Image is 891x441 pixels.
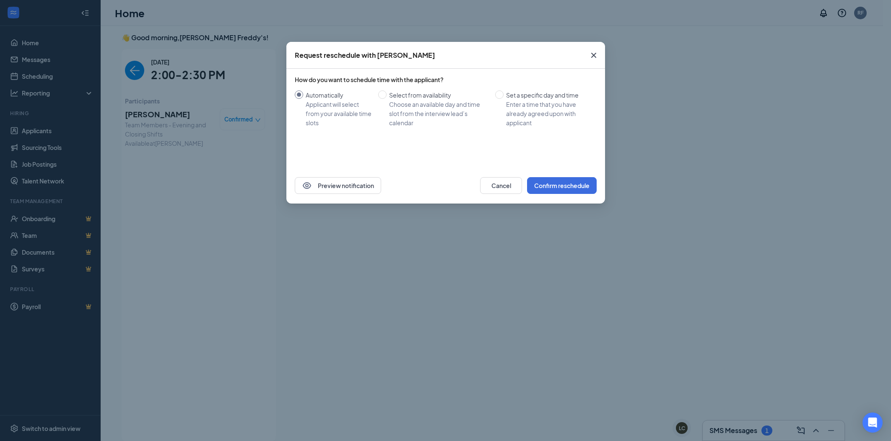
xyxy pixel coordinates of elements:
[862,413,883,433] div: Open Intercom Messenger
[306,90,371,100] div: Automatically
[506,90,590,100] div: Set a specific day and time
[295,75,597,84] div: How do you want to schedule time with the applicant?
[582,42,605,69] button: Close
[302,181,312,191] svg: Eye
[480,177,522,194] button: Cancel
[527,177,597,194] button: Confirm reschedule
[589,50,599,60] svg: Cross
[506,100,590,127] div: Enter a time that you have already agreed upon with applicant
[389,90,488,100] div: Select from availability
[306,100,371,127] div: Applicant will select from your available time slots
[295,177,381,194] button: EyePreview notification
[295,51,435,60] div: Request reschedule with [PERSON_NAME]
[389,100,488,127] div: Choose an available day and time slot from the interview lead’s calendar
